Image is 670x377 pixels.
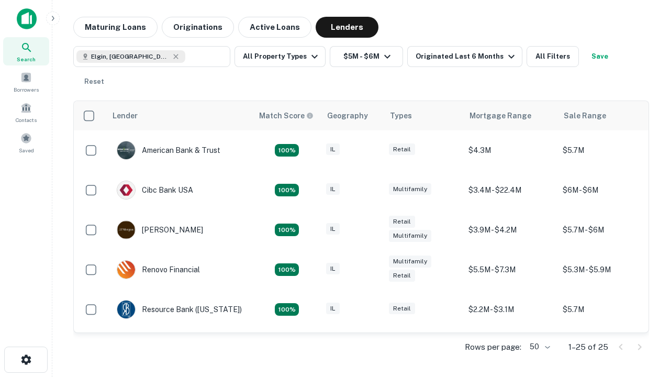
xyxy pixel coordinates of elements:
td: $2.2M - $3.1M [463,290,557,329]
iframe: Chat Widget [618,260,670,310]
a: Saved [3,128,49,157]
button: All Property Types [234,46,326,67]
span: Contacts [16,116,37,124]
p: Rows per page: [465,341,521,353]
div: Renovo Financial [117,260,200,279]
td: $4.3M [463,130,557,170]
td: $5.7M [557,130,652,170]
th: Mortgage Range [463,101,557,130]
div: Sale Range [564,109,606,122]
div: Matching Properties: 4, hasApolloMatch: undefined [275,303,299,316]
img: capitalize-icon.png [17,8,37,29]
div: Capitalize uses an advanced AI algorithm to match your search with the best lender. The match sco... [259,110,314,121]
td: $5.3M - $5.9M [557,250,652,290]
th: Capitalize uses an advanced AI algorithm to match your search with the best lender. The match sco... [253,101,321,130]
button: Reset [77,71,111,92]
div: Matching Properties: 4, hasApolloMatch: undefined [275,184,299,196]
img: picture [117,141,135,159]
span: Search [17,55,36,63]
a: Borrowers [3,68,49,96]
div: Retail [389,143,415,156]
th: Types [384,101,463,130]
h6: Match Score [259,110,311,121]
div: Matching Properties: 4, hasApolloMatch: undefined [275,224,299,236]
div: Lender [113,109,138,122]
div: American Bank & Trust [117,141,220,160]
div: Retail [389,270,415,282]
div: Mortgage Range [470,109,531,122]
div: [PERSON_NAME] [117,220,203,239]
td: $6M - $6M [557,170,652,210]
div: Types [390,109,412,122]
a: Search [3,37,49,65]
div: Originated Last 6 Months [416,50,518,63]
button: Maturing Loans [73,17,158,38]
button: Originations [162,17,234,38]
td: $5.5M - $7.3M [463,250,557,290]
span: Borrowers [14,85,39,94]
div: Matching Properties: 7, hasApolloMatch: undefined [275,144,299,157]
div: IL [326,143,340,156]
div: Multifamily [389,230,431,242]
div: Matching Properties: 4, hasApolloMatch: undefined [275,263,299,276]
span: Elgin, [GEOGRAPHIC_DATA], [GEOGRAPHIC_DATA] [91,52,170,61]
img: picture [117,221,135,239]
button: All Filters [527,46,579,67]
div: Multifamily [389,256,431,268]
div: Cibc Bank USA [117,181,193,199]
td: $3.4M - $22.4M [463,170,557,210]
td: $3.9M - $4.2M [463,210,557,250]
td: $5.6M [557,329,652,369]
button: Lenders [316,17,378,38]
th: Lender [106,101,253,130]
button: $5M - $6M [330,46,403,67]
img: picture [117,301,135,318]
img: picture [117,261,135,279]
a: Contacts [3,98,49,126]
button: Active Loans [238,17,311,38]
div: IL [326,183,340,195]
div: IL [326,303,340,315]
div: Geography [327,109,368,122]
button: Save your search to get updates of matches that match your search criteria. [583,46,617,67]
div: Retail [389,216,415,228]
span: Saved [19,146,34,154]
div: Retail [389,303,415,315]
div: IL [326,263,340,275]
td: $5.7M - $6M [557,210,652,250]
img: picture [117,181,135,199]
div: Resource Bank ([US_STATE]) [117,300,242,319]
div: Multifamily [389,183,431,195]
div: IL [326,223,340,235]
td: $4M [463,329,557,369]
th: Geography [321,101,384,130]
div: 50 [526,339,552,354]
button: Originated Last 6 Months [407,46,522,67]
td: $5.7M [557,290,652,329]
th: Sale Range [557,101,652,130]
p: 1–25 of 25 [568,341,608,353]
